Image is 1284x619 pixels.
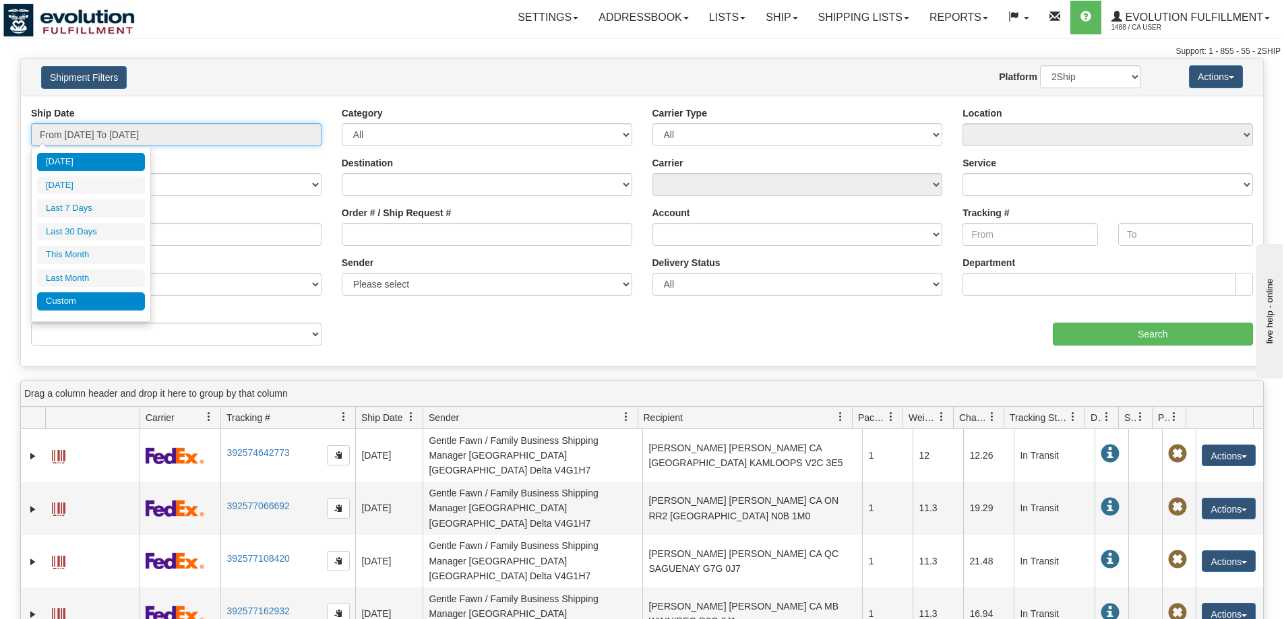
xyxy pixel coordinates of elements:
[962,156,996,170] label: Service
[37,223,145,241] li: Last 30 Days
[429,411,459,424] span: Sender
[862,535,913,587] td: 1
[652,206,690,220] label: Account
[862,429,913,482] td: 1
[41,66,127,89] button: Shipment Filters
[642,535,862,587] td: [PERSON_NAME] [PERSON_NAME] CA QC SAGUENAY G7G 0J7
[913,535,963,587] td: 11.3
[1253,240,1283,378] iframe: chat widget
[1168,498,1187,517] span: Pickup Not Assigned
[858,411,886,424] span: Packages
[423,429,642,482] td: Gentle Fawn / Family Business Shipping Manager [GEOGRAPHIC_DATA] [GEOGRAPHIC_DATA] Delta V4G1H7
[1101,1,1280,34] a: Evolution Fulfillment 1488 / CA User
[226,447,289,458] a: 392574642773
[999,70,1037,84] label: Platform
[197,405,220,428] a: Carrier filter column settings
[652,106,707,120] label: Carrier Type
[226,500,289,511] a: 392577066692
[37,269,145,288] li: Last Month
[1111,21,1213,34] span: 1488 / CA User
[930,405,953,428] a: Weight filter column settings
[1124,411,1136,424] span: Shipment Issues
[355,429,423,482] td: [DATE]
[37,153,145,171] li: [DATE]
[913,429,963,482] td: 12
[1101,445,1120,463] span: In Transit
[52,550,65,571] a: Label
[919,1,998,34] a: Reports
[981,405,1004,428] a: Charge filter column settings
[332,405,355,428] a: Tracking # filter column settings
[226,606,289,616] a: 392577162932
[1014,535,1095,587] td: In Transit
[756,1,807,34] a: Ship
[652,156,683,170] label: Carrier
[1053,323,1253,346] input: Search
[1168,445,1187,463] span: Pickup Not Assigned
[615,405,638,428] a: Sender filter column settings
[1202,550,1256,572] button: Actions
[3,3,135,37] img: logo1488.jpg
[962,223,1097,246] input: From
[37,199,145,218] li: Last 7 Days
[862,482,913,534] td: 1
[37,292,145,311] li: Custom
[1091,411,1102,424] span: Delivery Status
[913,482,963,534] td: 11.3
[1129,405,1152,428] a: Shipment Issues filter column settings
[52,496,65,518] a: Label
[642,482,862,534] td: [PERSON_NAME] [PERSON_NAME] CA ON RR2 [GEOGRAPHIC_DATA] N0B 1M0
[808,1,919,34] a: Shipping lists
[327,498,350,519] button: Copy to clipboard
[1062,405,1084,428] a: Tracking Status filter column settings
[652,256,721,269] label: Delivery Status
[1010,411,1068,424] span: Tracking Status
[1101,550,1120,569] span: In Transit
[3,46,1281,57] div: Support: 1 - 855 - 55 - 2SHIP
[959,411,987,424] span: Charge
[26,449,40,463] a: Expand
[226,411,270,424] span: Tracking #
[963,482,1014,534] td: 19.29
[52,444,65,465] a: Label
[146,447,204,464] img: 2 - FedEx Express®
[588,1,699,34] a: Addressbook
[31,106,75,120] label: Ship Date
[508,1,588,34] a: Settings
[146,500,204,517] img: 2 - FedEx Express®
[880,405,903,428] a: Packages filter column settings
[1014,482,1095,534] td: In Transit
[342,206,452,220] label: Order # / Ship Request #
[962,256,1015,269] label: Department
[1095,405,1118,428] a: Delivery Status filter column settings
[37,176,145,195] li: [DATE]
[699,1,756,34] a: Lists
[342,156,393,170] label: Destination
[644,411,683,424] span: Recipient
[909,411,937,424] span: Weight
[400,405,423,428] a: Ship Date filter column settings
[1014,429,1095,482] td: In Transit
[21,381,1263,407] div: grid grouping header
[342,256,373,269] label: Sender
[355,535,423,587] td: [DATE]
[1168,550,1187,569] span: Pickup Not Assigned
[37,246,145,264] li: This Month
[146,411,175,424] span: Carrier
[963,429,1014,482] td: 12.26
[26,502,40,516] a: Expand
[1158,411,1169,424] span: Pickup Status
[146,552,204,569] img: 2 - FedEx Express®
[342,106,383,120] label: Category
[962,106,1002,120] label: Location
[327,551,350,571] button: Copy to clipboard
[963,535,1014,587] td: 21.48
[327,445,350,465] button: Copy to clipboard
[1202,445,1256,466] button: Actions
[1101,498,1120,517] span: In Transit
[829,405,852,428] a: Recipient filter column settings
[1202,498,1256,519] button: Actions
[10,11,125,22] div: live help - online
[962,206,1009,220] label: Tracking #
[226,553,289,564] a: 392577108420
